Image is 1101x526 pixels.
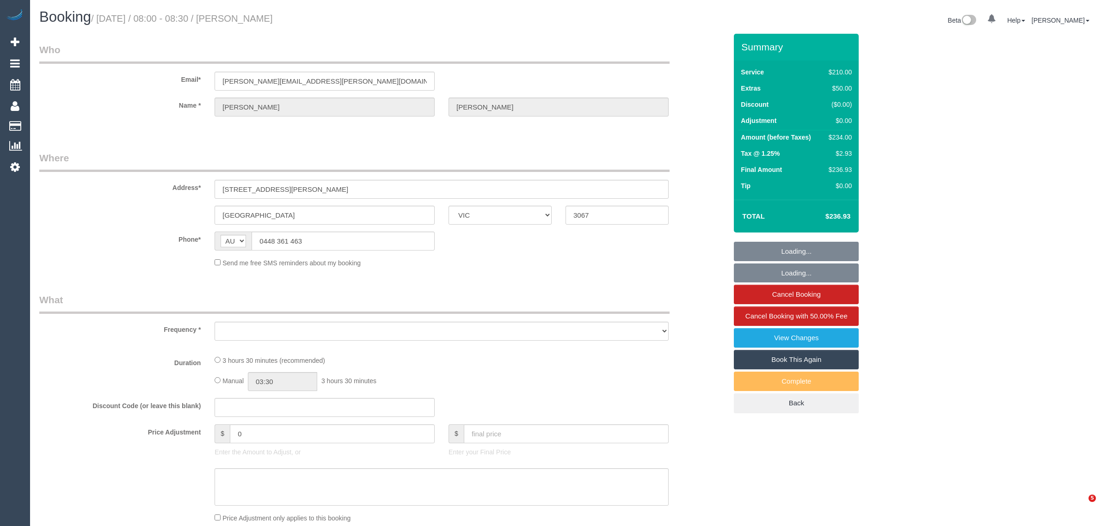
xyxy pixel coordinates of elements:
[449,98,669,116] input: Last Name*
[215,72,435,91] input: Email*
[734,350,859,369] a: Book This Again
[825,67,852,77] div: $210.00
[6,9,24,22] img: Automaid Logo
[741,165,782,174] label: Final Amount
[1032,17,1089,24] a: [PERSON_NAME]
[741,100,769,109] label: Discount
[825,116,852,125] div: $0.00
[948,17,977,24] a: Beta
[741,133,811,142] label: Amount (before Taxes)
[39,43,670,64] legend: Who
[741,149,780,158] label: Tax @ 1.25%
[449,447,669,457] p: Enter your Final Price
[825,84,852,93] div: $50.00
[734,393,859,413] a: Back
[1007,17,1025,24] a: Help
[741,181,750,190] label: Tip
[741,116,776,125] label: Adjustment
[961,15,976,27] img: New interface
[742,212,765,220] strong: Total
[825,165,852,174] div: $236.93
[32,232,208,244] label: Phone*
[215,206,435,225] input: Suburb*
[91,13,273,24] small: / [DATE] / 08:00 - 08:30 / [PERSON_NAME]
[734,328,859,348] a: View Changes
[741,42,854,52] h3: Summary
[449,424,464,443] span: $
[39,9,91,25] span: Booking
[825,149,852,158] div: $2.93
[464,424,669,443] input: final price
[222,514,351,522] span: Price Adjustment only applies to this booking
[825,181,852,190] div: $0.00
[32,72,208,84] label: Email*
[215,447,435,457] p: Enter the Amount to Adjust, or
[741,67,764,77] label: Service
[32,322,208,334] label: Frequency *
[745,312,848,320] span: Cancel Booking with 50.00% Fee
[215,424,230,443] span: $
[734,285,859,304] a: Cancel Booking
[32,355,208,367] label: Duration
[734,306,859,326] a: Cancel Booking with 50.00% Fee
[252,232,435,251] input: Phone*
[798,213,850,220] h4: $236.93
[32,398,208,410] label: Discount Code (or leave this blank)
[32,98,208,110] label: Name *
[1070,495,1092,517] iframe: Intercom live chat
[825,133,852,142] div: $234.00
[222,357,325,364] span: 3 hours 30 minutes (recommended)
[825,100,852,109] div: ($0.00)
[32,180,208,192] label: Address*
[215,98,435,116] input: First Name*
[222,259,361,267] span: Send me free SMS reminders about my booking
[566,206,669,225] input: Post Code*
[39,293,670,314] legend: What
[741,84,761,93] label: Extras
[39,151,670,172] legend: Where
[222,377,244,385] span: Manual
[1089,495,1096,502] span: 5
[32,424,208,437] label: Price Adjustment
[321,377,376,385] span: 3 hours 30 minutes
